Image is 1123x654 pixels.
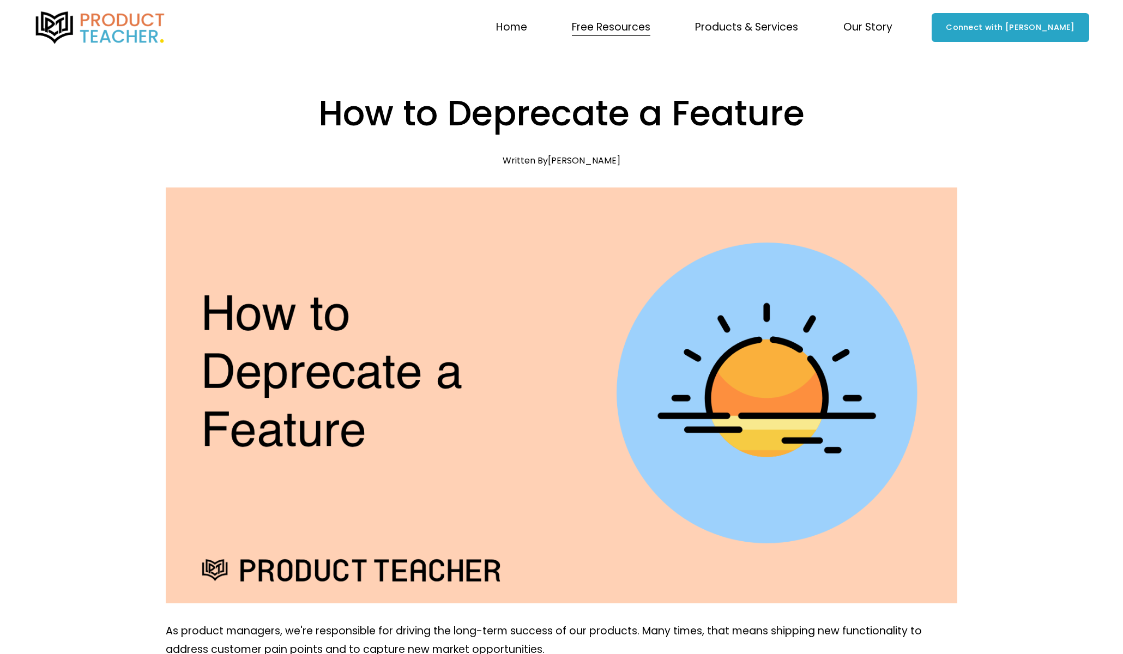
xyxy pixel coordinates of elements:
a: Home [496,17,527,38]
span: Our Story [843,18,892,37]
div: Written By [503,155,620,166]
a: Connect with [PERSON_NAME] [932,13,1089,42]
a: folder dropdown [843,17,892,38]
a: folder dropdown [572,17,650,38]
span: Products & Services [695,18,798,37]
a: folder dropdown [695,17,798,38]
img: Product Teacher [34,11,167,44]
a: [PERSON_NAME] [548,154,620,167]
span: Free Resources [572,18,650,37]
h1: How to Deprecate a Feature [166,89,957,138]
